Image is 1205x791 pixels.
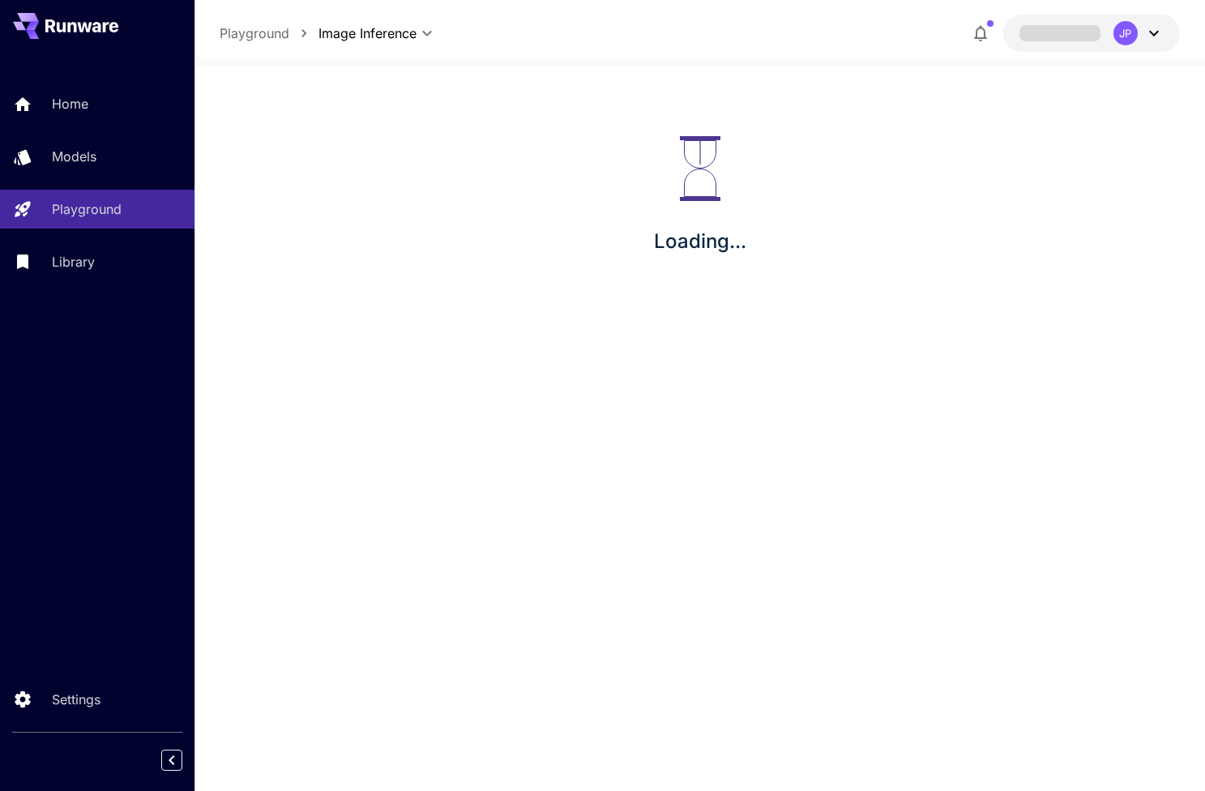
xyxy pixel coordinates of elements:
[1113,21,1138,45] div: JP
[52,199,122,219] p: Playground
[1003,15,1180,52] button: JP
[318,24,417,43] span: Image Inference
[52,252,95,272] p: Library
[654,227,746,256] p: Loading...
[220,24,318,43] nav: breadcrumb
[52,690,100,709] p: Settings
[161,750,182,771] button: Collapse sidebar
[52,147,96,166] p: Models
[173,746,194,775] div: Collapse sidebar
[220,24,289,43] a: Playground
[52,94,88,113] p: Home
